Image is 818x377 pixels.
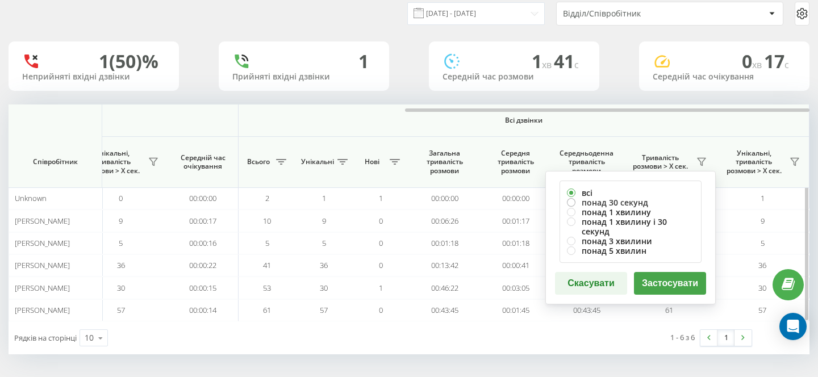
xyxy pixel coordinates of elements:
td: 00:00:17 [168,210,239,232]
label: понад 30 секунд [567,198,694,207]
span: 61 [665,305,673,315]
div: Середній час очікування [653,72,796,82]
span: 1 [379,193,383,203]
td: 00:00:00 [168,187,239,210]
span: 36 [758,260,766,270]
span: [PERSON_NAME] [15,305,70,315]
td: 00:43:45 [409,299,480,321]
span: 5 [322,238,326,248]
span: 1 [379,283,383,293]
span: [PERSON_NAME] [15,283,70,293]
td: 00:00:14 [168,299,239,321]
span: 5 [119,238,123,248]
td: 00:00:16 [168,232,239,254]
label: всі [567,188,694,198]
span: Унікальні [301,157,334,166]
div: Неприйняті вхідні дзвінки [22,72,165,82]
span: 0 [379,216,383,226]
td: 00:01:18 [409,232,480,254]
span: 1 [532,49,554,73]
td: 00:01:17 [480,210,551,232]
span: 30 [758,283,766,293]
span: хв [752,58,764,71]
span: 0 [742,49,764,73]
td: 00:00:00 [409,187,480,210]
span: Загальна тривалість розмови [418,149,471,175]
span: 0 [379,238,383,248]
button: Застосувати [634,272,706,295]
span: 9 [119,216,123,226]
span: Рядків на сторінці [14,333,77,343]
label: понад 5 хвилин [567,246,694,255]
div: Open Intercom Messenger [779,313,807,340]
span: 0 [119,193,123,203]
span: 41 [554,49,579,73]
span: 5 [265,238,269,248]
span: Всього [244,157,273,166]
span: 30 [117,283,125,293]
div: 1 [358,51,369,72]
span: 0 [379,260,383,270]
span: Unknown [15,193,47,203]
span: 9 [322,216,326,226]
span: 36 [117,260,125,270]
span: 1 [322,193,326,203]
span: [PERSON_NAME] [15,260,70,270]
label: понад 1 хвилину і 30 секунд [567,217,694,236]
span: Унікальні, тривалість розмови > Х сек. [721,149,786,175]
td: 00:06:26 [409,210,480,232]
span: 9 [761,216,765,226]
span: Всі дзвінки [272,116,775,125]
span: 53 [263,283,271,293]
div: 1 - 6 з 6 [670,332,695,343]
span: 41 [263,260,271,270]
span: Співробітник [18,157,92,166]
div: 1 (50)% [99,51,158,72]
div: 10 [85,332,94,344]
td: 00:00:00 [480,187,551,210]
span: 2 [265,193,269,203]
span: 10 [263,216,271,226]
span: 57 [320,305,328,315]
span: c [574,58,579,71]
span: c [784,58,789,71]
td: 00:46:22 [409,277,480,299]
td: 00:01:45 [480,299,551,321]
span: 57 [117,305,125,315]
button: Скасувати [555,272,627,295]
td: 00:03:05 [480,277,551,299]
td: 00:00:22 [168,254,239,277]
span: 17 [764,49,789,73]
span: хв [542,58,554,71]
span: [PERSON_NAME] [15,216,70,226]
span: Середньоденна тривалість розмови [560,149,613,175]
span: Середній час очікування [176,153,229,171]
div: Прийняті вхідні дзвінки [232,72,375,82]
a: 1 [717,330,734,346]
div: Середній час розмови [443,72,586,82]
td: 00:13:42 [409,254,480,277]
span: 36 [320,260,328,270]
span: 30 [320,283,328,293]
td: 00:43:45 [551,299,622,321]
td: 00:00:15 [168,277,239,299]
label: понад 1 хвилину [567,207,694,217]
td: 00:00:41 [480,254,551,277]
td: 00:01:18 [480,232,551,254]
span: Середня тривалість розмови [489,149,542,175]
span: 61 [263,305,271,315]
span: 5 [761,238,765,248]
span: Нові [358,157,386,166]
span: 1 [761,193,765,203]
span: 0 [379,305,383,315]
label: понад 3 хвилини [567,236,694,246]
span: [PERSON_NAME] [15,238,70,248]
span: Тривалість розмови > Х сек. [628,153,693,171]
span: 57 [758,305,766,315]
div: Відділ/Співробітник [563,9,699,19]
span: Унікальні, тривалість розмови > Х сек. [80,149,145,175]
